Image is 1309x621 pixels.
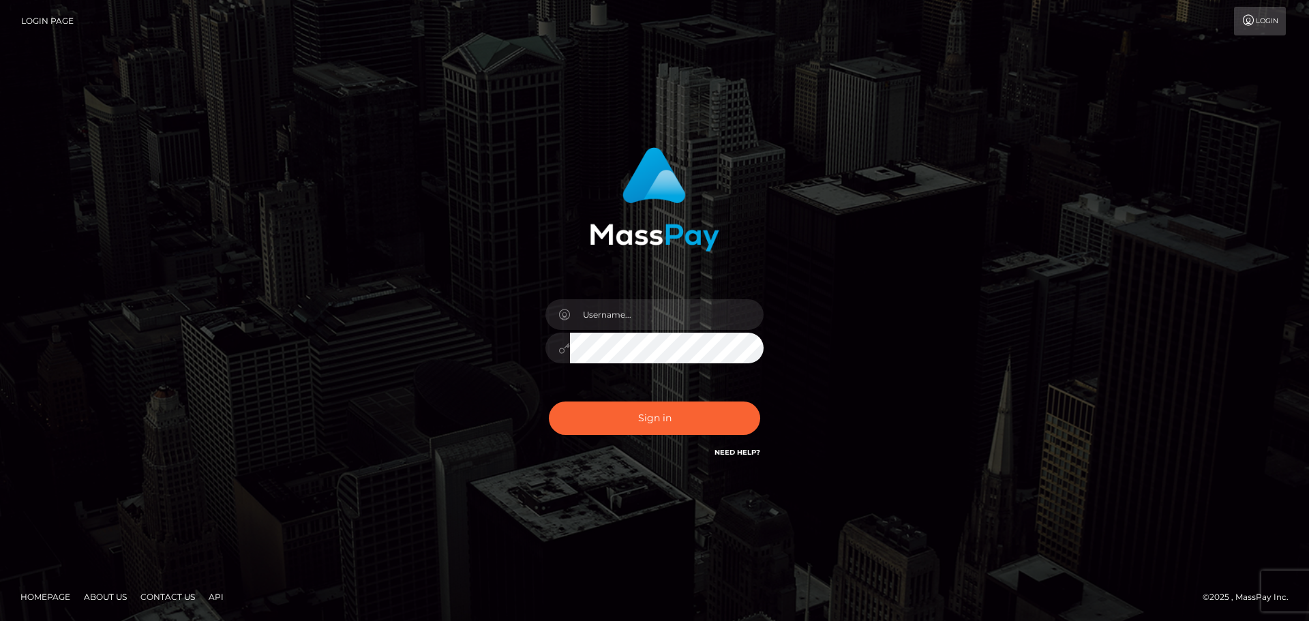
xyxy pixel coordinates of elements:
a: Need Help? [714,448,760,457]
button: Sign in [549,402,760,435]
a: Login [1234,7,1286,35]
a: About Us [78,586,132,607]
a: Login Page [21,7,74,35]
img: MassPay Login [590,147,719,252]
a: API [203,586,229,607]
a: Homepage [15,586,76,607]
a: Contact Us [135,586,200,607]
input: Username... [570,299,764,330]
div: © 2025 , MassPay Inc. [1203,590,1299,605]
